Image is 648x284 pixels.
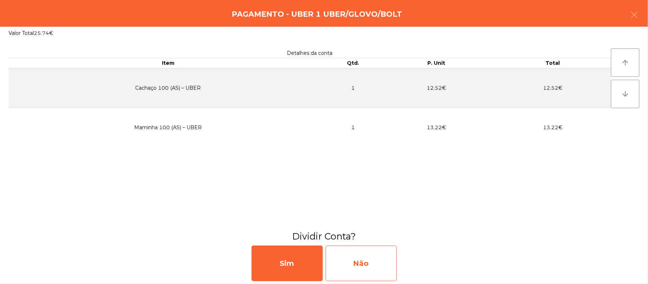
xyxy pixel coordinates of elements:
th: Item [9,58,328,68]
td: Cachaço 100 (AS) – UBER [9,68,328,108]
button: arrow_upward [611,48,639,77]
td: 13.22€ [378,108,495,147]
td: 13.22€ [495,108,611,147]
span: Detalhes da conta [287,50,333,56]
span: 25.74€ [34,30,53,36]
i: arrow_downward [621,90,629,98]
th: Qtd. [328,58,378,68]
i: arrow_upward [621,58,629,67]
td: 1 [328,68,378,108]
td: Maminha 100 (AS) – UBER [9,108,328,147]
td: 12.52€ [378,68,495,108]
th: Total [495,58,611,68]
td: 1 [328,108,378,147]
h3: Dividir Conta? [5,230,643,243]
div: Sim [252,246,323,281]
button: arrow_downward [611,80,639,108]
h4: Pagamento - UBER 1 UBER/GLOVO/BOLT [232,9,402,20]
th: P. Unit [378,58,495,68]
div: Não [326,246,397,281]
span: Valor Total [9,30,34,36]
td: 12.52€ [495,68,611,108]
